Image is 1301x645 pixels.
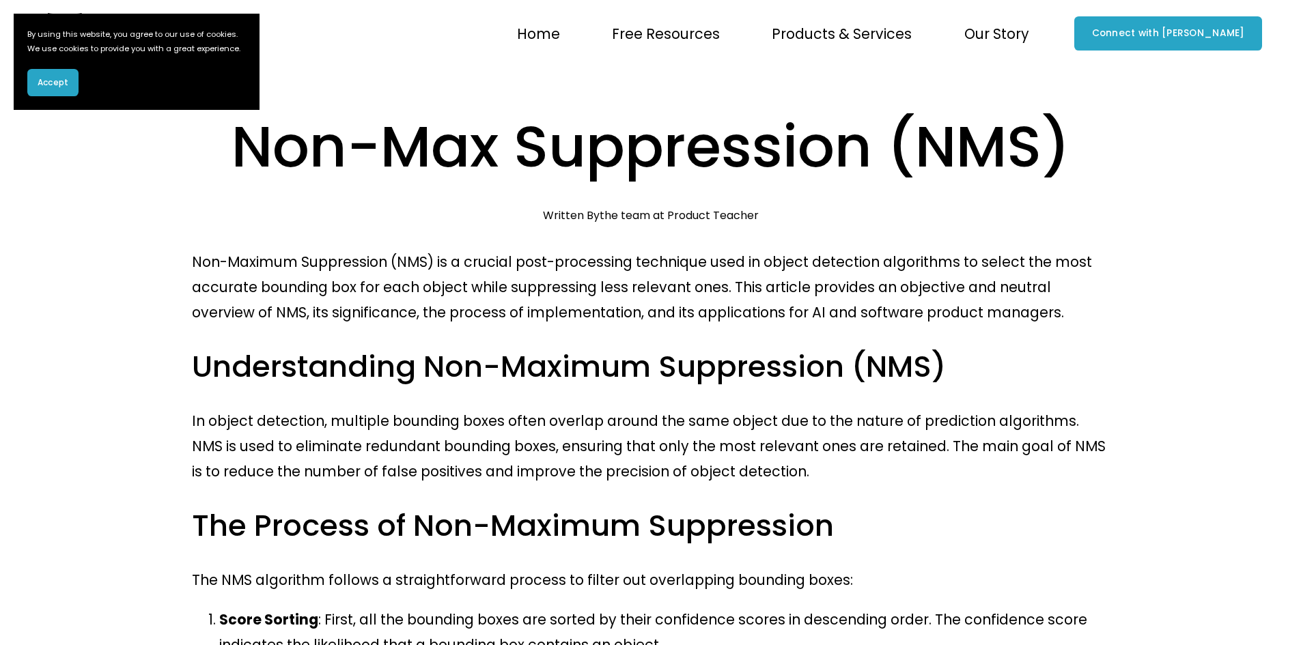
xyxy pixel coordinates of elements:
span: Free Resources [612,21,720,46]
h3: Understanding Non-Maximum Suppression (NMS) [192,347,1109,386]
a: the team at Product Teacher [600,207,759,223]
a: folder dropdown [964,19,1029,47]
a: Home [517,19,560,47]
p: By using this website, you agree to our use of cookies. We use cookies to provide you with a grea... [27,27,246,55]
p: In object detection, multiple bounding boxes often overlap around the same object due to the natu... [192,408,1109,484]
a: folder dropdown [772,19,912,47]
p: The NMS algorithm follows a straightforward process to filter out overlapping bounding boxes: [192,567,1109,592]
div: Written By [543,209,759,222]
span: Products & Services [772,21,912,46]
p: Non-Maximum Suppression (NMS) is a crucial post-processing technique used in object detection alg... [192,249,1109,325]
strong: Score Sorting [219,610,318,629]
section: Cookie banner [14,14,260,110]
button: Accept [27,69,79,96]
h3: The Process of Non-Maximum Suppression [192,506,1109,545]
a: folder dropdown [612,19,720,47]
h1: Non-Max Suppression (NMS) [192,106,1109,187]
a: Connect with [PERSON_NAME] [1074,16,1262,51]
span: Accept [38,76,68,89]
span: Our Story [964,21,1029,46]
